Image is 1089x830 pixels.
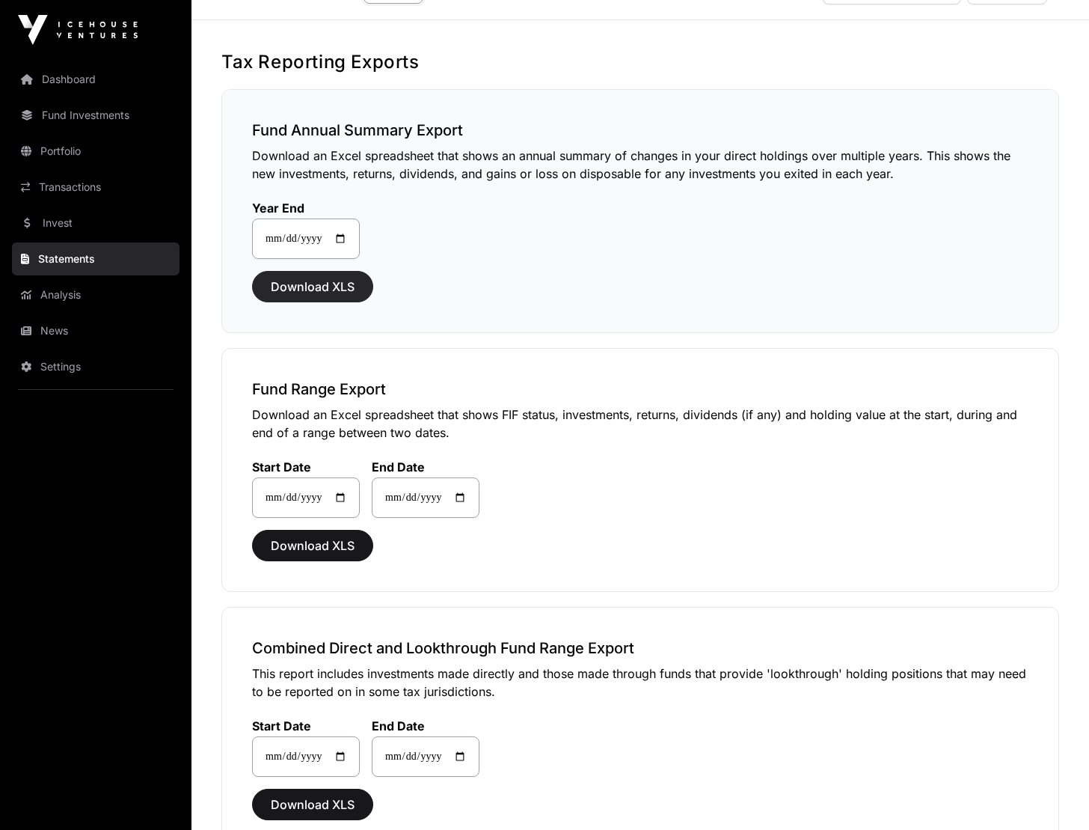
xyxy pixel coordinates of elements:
button: Download XLS [252,789,373,820]
a: Transactions [12,171,180,204]
a: Fund Investments [12,99,180,132]
span: Download XLS [271,537,355,555]
img: Icehouse Ventures Logo [18,15,138,45]
p: This report includes investments made directly and those made through funds that provide 'lookthr... [252,665,1028,701]
h3: Fund Annual Summary Export [252,120,1028,141]
label: Year End [252,201,360,216]
a: News [12,314,180,347]
p: Download an Excel spreadsheet that shows an annual summary of changes in your direct holdings ove... [252,147,1028,183]
a: Dashboard [12,63,180,96]
label: End Date [372,718,479,733]
a: Settings [12,350,180,383]
button: Download XLS [252,530,373,561]
label: Start Date [252,460,360,474]
label: Start Date [252,718,360,733]
span: Download XLS [271,278,355,296]
h3: Combined Direct and Lookthrough Fund Range Export [252,638,1028,659]
a: Analysis [12,278,180,311]
a: Portfolio [12,135,180,168]
h1: Tax Reporting Exports [221,50,1059,74]
button: Download XLS [252,271,373,302]
p: Download an Excel spreadsheet that shows FIF status, investments, returns, dividends (if any) and... [252,406,1028,442]
label: End Date [372,460,479,474]
a: Invest [12,207,180,239]
h3: Fund Range Export [252,379,1028,400]
iframe: Chat Widget [1014,758,1089,830]
span: Download XLS [271,796,355,814]
a: Statements [12,242,180,275]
